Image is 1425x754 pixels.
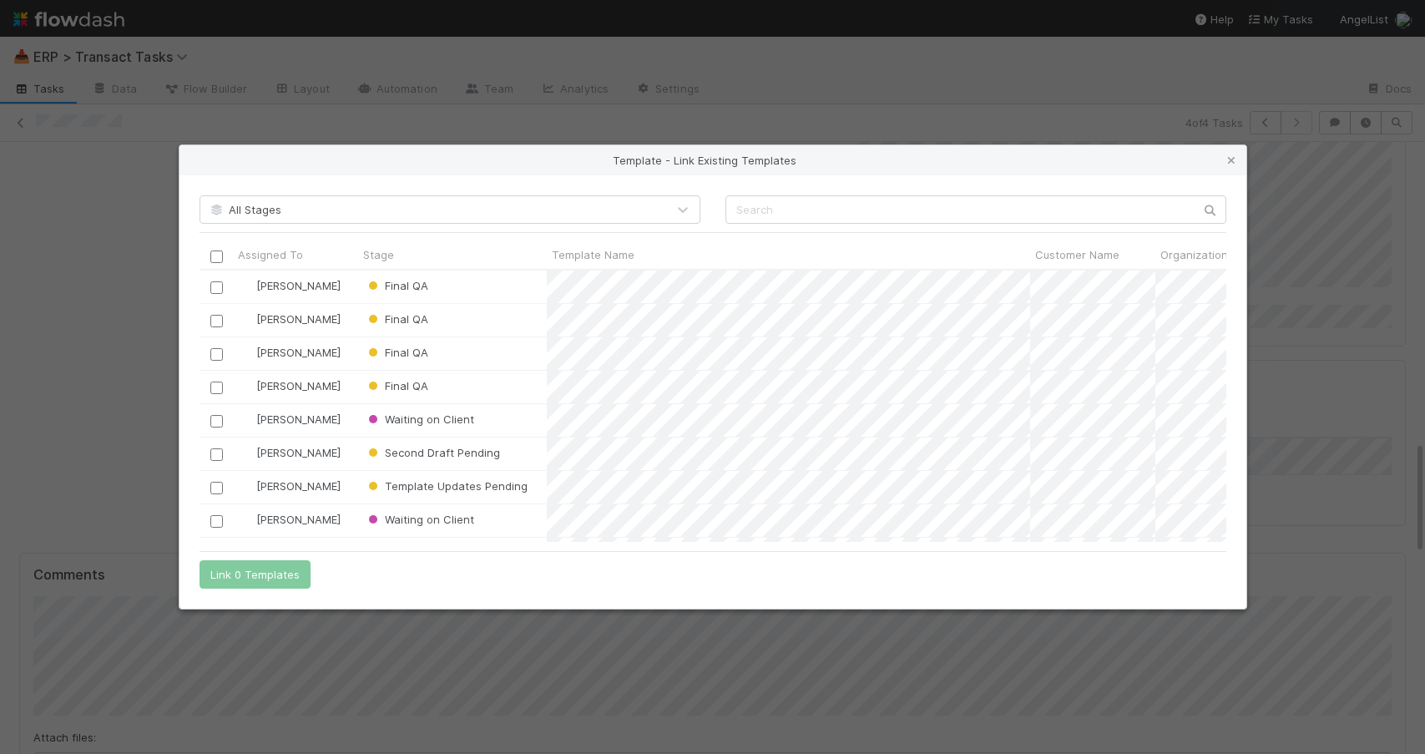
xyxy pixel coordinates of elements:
[210,382,222,394] input: Toggle Row Selected
[210,515,222,528] input: Toggle Row Selected
[210,348,222,361] input: Toggle Row Selected
[240,344,341,361] div: [PERSON_NAME]
[240,312,254,326] img: avatar_ef15843f-6fde-4057-917e-3fb236f438ca.png
[725,195,1226,224] input: Search
[1035,246,1119,263] span: Customer Name
[365,446,500,459] span: Second Draft Pending
[256,346,341,359] span: [PERSON_NAME]
[365,311,428,327] div: Final QA
[365,411,474,428] div: Waiting on Client
[240,379,254,392] img: avatar_ec9c1780-91d7-48bb-898e-5f40cebd5ff8.png
[240,444,341,461] div: [PERSON_NAME]
[365,479,528,493] span: Template Updates Pending
[210,448,222,461] input: Toggle Row Selected
[365,444,500,461] div: Second Draft Pending
[210,315,222,327] input: Toggle Row Selected
[240,311,341,327] div: [PERSON_NAME]
[238,246,303,263] span: Assigned To
[240,513,254,526] img: avatar_ec9c1780-91d7-48bb-898e-5f40cebd5ff8.png
[256,279,341,292] span: [PERSON_NAME]
[365,344,428,361] div: Final QA
[256,446,341,459] span: [PERSON_NAME]
[365,277,428,294] div: Final QA
[365,379,428,392] span: Final QA
[210,482,222,494] input: Toggle Row Selected
[210,250,223,263] input: Toggle All Rows Selected
[256,312,341,326] span: [PERSON_NAME]
[365,511,474,528] div: Waiting on Client
[365,478,528,494] div: Template Updates Pending
[210,281,222,294] input: Toggle Row Selected
[365,412,474,426] span: Waiting on Client
[256,379,341,392] span: [PERSON_NAME]
[209,203,281,216] span: All Stages
[365,346,428,359] span: Final QA
[365,377,428,394] div: Final QA
[240,411,341,428] div: [PERSON_NAME]
[256,412,341,426] span: [PERSON_NAME]
[240,478,341,494] div: [PERSON_NAME]
[1160,246,1268,263] span: Organization Handle
[240,279,254,292] img: avatar_ef15843f-6fde-4057-917e-3fb236f438ca.png
[363,246,394,263] span: Stage
[240,377,341,394] div: [PERSON_NAME]
[179,145,1246,175] div: Template - Link Existing Templates
[240,412,254,426] img: avatar_ec9c1780-91d7-48bb-898e-5f40cebd5ff8.png
[256,513,341,526] span: [PERSON_NAME]
[240,446,254,459] img: avatar_ef15843f-6fde-4057-917e-3fb236f438ca.png
[240,511,341,528] div: [PERSON_NAME]
[200,560,311,589] button: Link 0 Templates
[240,277,341,294] div: [PERSON_NAME]
[365,279,428,292] span: Final QA
[365,513,474,526] span: Waiting on Client
[256,479,341,493] span: [PERSON_NAME]
[240,479,254,493] img: avatar_ec9c1780-91d7-48bb-898e-5f40cebd5ff8.png
[552,246,634,263] span: Template Name
[240,346,254,359] img: avatar_ef15843f-6fde-4057-917e-3fb236f438ca.png
[210,415,222,428] input: Toggle Row Selected
[365,312,428,326] span: Final QA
